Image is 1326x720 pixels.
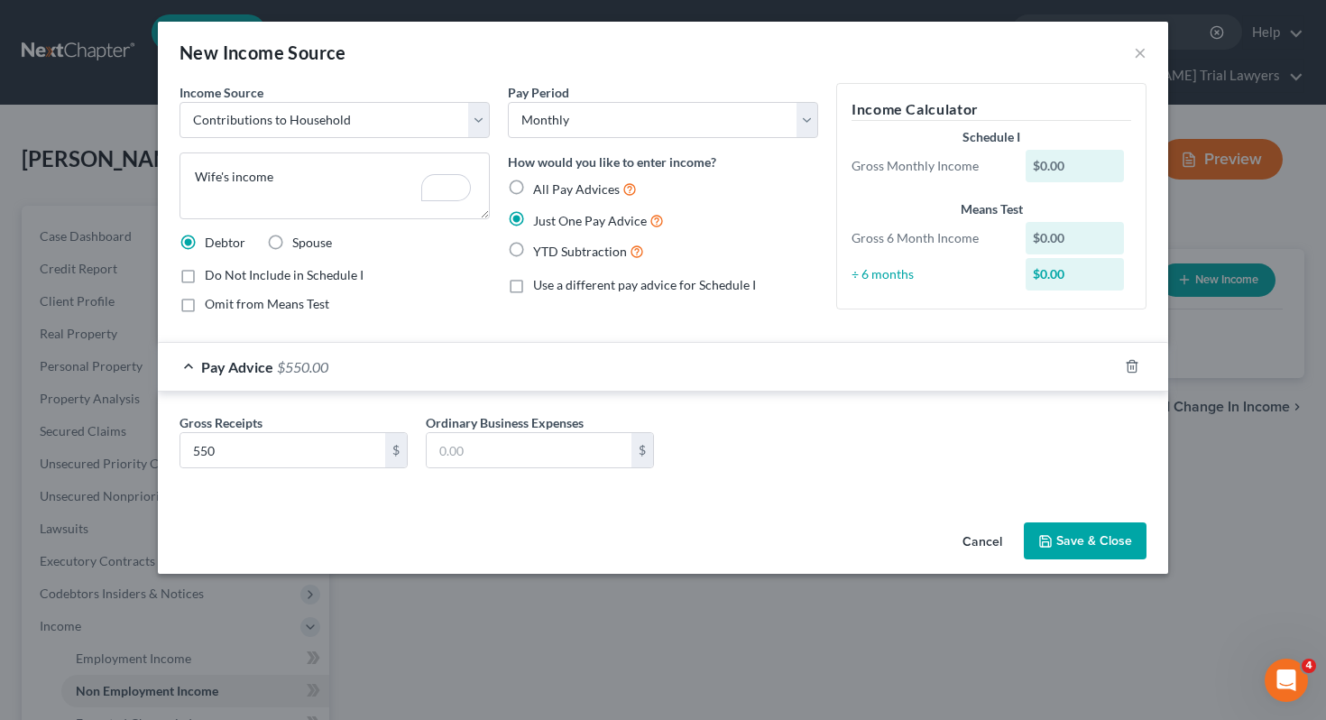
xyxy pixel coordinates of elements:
[631,433,653,467] div: $
[1024,522,1146,560] button: Save & Close
[180,413,262,432] label: Gross Receipts
[508,152,716,171] label: How would you like to enter income?
[533,277,756,292] span: Use a different pay advice for Schedule I
[205,296,329,311] span: Omit from Means Test
[843,157,1017,175] div: Gross Monthly Income
[533,181,620,197] span: All Pay Advices
[385,433,407,467] div: $
[1026,222,1125,254] div: $0.00
[427,433,631,467] input: 0.00
[852,200,1131,218] div: Means Test
[205,235,245,250] span: Debtor
[426,413,584,432] label: Ordinary Business Expenses
[843,229,1017,247] div: Gross 6 Month Income
[508,83,569,102] label: Pay Period
[180,85,263,100] span: Income Source
[292,235,332,250] span: Spouse
[1302,659,1316,673] span: 4
[1265,659,1308,702] iframe: Intercom live chat
[205,267,364,282] span: Do Not Include in Schedule I
[533,244,627,259] span: YTD Subtraction
[180,433,385,467] input: 0.00
[533,213,647,228] span: Just One Pay Advice
[843,265,1017,283] div: ÷ 6 months
[180,40,346,65] div: New Income Source
[852,128,1131,146] div: Schedule I
[277,358,328,375] span: $550.00
[180,152,490,219] textarea: To enrich screen reader interactions, please activate Accessibility in Grammarly extension settings
[1026,258,1125,291] div: $0.00
[948,524,1017,560] button: Cancel
[1026,150,1125,182] div: $0.00
[201,358,273,375] span: Pay Advice
[852,98,1131,121] h5: Income Calculator
[1134,42,1146,63] button: ×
